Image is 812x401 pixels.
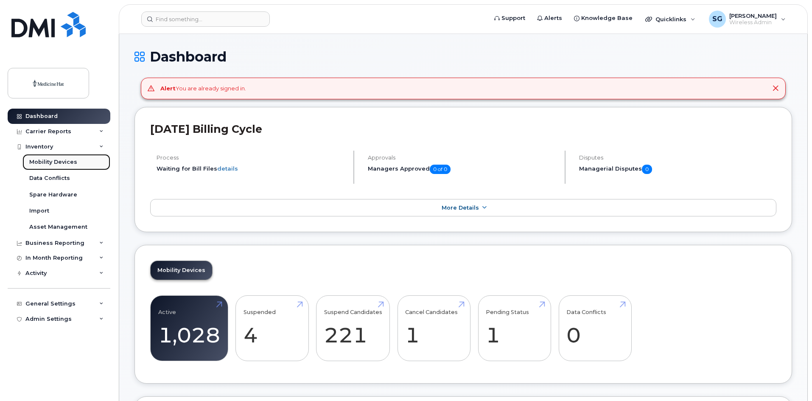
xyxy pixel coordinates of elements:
div: You are already signed in. [160,84,246,93]
h4: Disputes [579,154,776,161]
h2: [DATE] Billing Cycle [150,123,776,135]
h5: Managerial Disputes [579,165,776,174]
a: Active 1,028 [158,300,220,356]
a: Mobility Devices [151,261,212,280]
h5: Managers Approved [368,165,557,174]
a: Data Conflicts 0 [566,300,624,356]
li: Waiting for Bill Files [157,165,346,173]
strong: Alert [160,85,176,92]
a: Suspended 4 [244,300,301,356]
a: Cancel Candidates 1 [405,300,462,356]
span: 0 [642,165,652,174]
h1: Dashboard [134,49,792,64]
h4: Process [157,154,346,161]
a: details [217,165,238,172]
span: More Details [442,205,479,211]
a: Suspend Candidates 221 [324,300,382,356]
span: 0 of 0 [430,165,451,174]
a: Pending Status 1 [486,300,543,356]
h4: Approvals [368,154,557,161]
